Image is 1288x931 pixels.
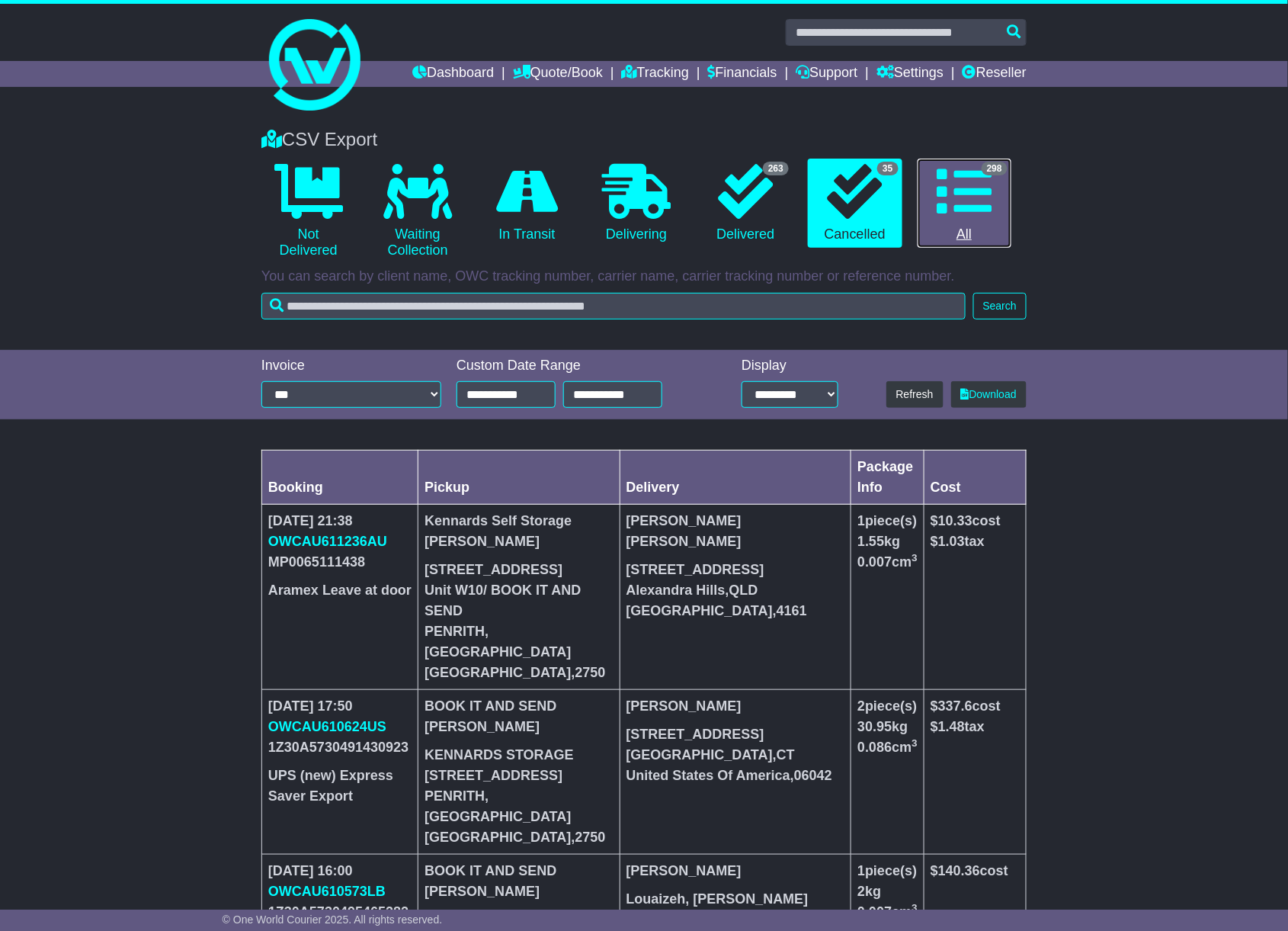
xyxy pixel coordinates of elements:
div: 1Z30A5730495465282 [268,902,412,923]
span: 0.086 [857,740,892,755]
div: [DATE] 17:50 [268,696,412,717]
span: 1 [857,863,865,878]
div: [PERSON_NAME] [425,531,613,552]
span: 2750 [575,830,606,845]
span: [GEOGRAPHIC_DATA] [425,665,571,680]
button: Search [973,293,1027,319]
a: 298 All [918,159,1011,249]
span: © One World Courier 2025. All rights reserved. [223,913,443,926]
a: OWCAU610624US [268,719,386,734]
div: MP0065111438 [268,552,412,573]
span: 337.6 [938,698,972,714]
span: , [572,830,606,845]
span: , [572,665,606,680]
span: , [773,603,807,618]
th: Booking [262,451,418,505]
div: Unit W10/ BOOK IT AND SEND [425,580,613,621]
div: [STREET_ADDRESS] [626,724,845,745]
span: Alexandra Hills [626,583,726,598]
th: Cost [924,451,1026,505]
span: 263 [763,162,789,175]
span: 06042 [794,768,832,783]
div: [PERSON_NAME] [626,696,845,717]
span: 1 [857,513,865,528]
div: Custom Date Range [457,358,701,374]
div: [STREET_ADDRESS] [425,766,613,786]
span: CT [777,747,795,762]
a: Not Delivered [261,159,355,265]
span: [GEOGRAPHIC_DATA] [425,809,571,824]
span: 35 [877,162,898,175]
sup: 3 [912,737,918,749]
a: OWCAU611236AU [268,534,387,549]
span: PENRITH [425,788,485,804]
span: 1.03 [938,534,965,549]
div: piece(s) [857,696,918,717]
a: Settings [876,61,944,87]
div: Louaizeh, [PERSON_NAME][GEOGRAPHIC_DATA] [626,889,845,930]
div: $ tax [931,717,1020,737]
span: 0.007 [857,554,892,570]
sup: 3 [912,902,918,913]
div: Kennards Self Storage [425,511,613,531]
div: $ cost [931,696,1020,717]
span: 2 [857,884,865,899]
span: [GEOGRAPHIC_DATA] [626,603,773,618]
div: kg [857,531,918,552]
div: cm [857,552,918,573]
th: Delivery [620,451,851,505]
span: 1.48 [938,719,965,734]
span: 298 [982,162,1008,175]
div: [PERSON_NAME] [626,531,845,552]
span: United States Of America [626,768,790,783]
span: 30.95 [857,719,892,734]
div: $ tax [931,531,1020,552]
div: [DATE] 16:00 [268,861,412,881]
span: [GEOGRAPHIC_DATA] [626,747,773,762]
div: Aramex Leave at door [268,580,412,601]
div: [STREET_ADDRESS] [626,560,845,580]
div: [PERSON_NAME] [626,511,845,531]
div: cm [857,902,918,923]
th: Pickup [418,451,620,505]
a: 263 Delivered [699,159,793,249]
a: Financials [708,61,777,87]
a: Quote/Book [513,61,603,87]
span: , [790,768,832,783]
p: You can search by client name, OWC tracking number, carrier name, carrier tracking number or refe... [261,268,1027,285]
div: BOOK IT AND SEND [425,696,613,717]
a: Tracking [622,61,689,87]
span: , [773,747,795,762]
span: 2 [857,698,865,714]
a: Reseller [963,61,1027,87]
div: [PERSON_NAME] [626,861,845,881]
button: Refresh [886,381,944,408]
div: piece(s) [857,861,918,881]
a: In Transit [480,159,574,249]
div: piece(s) [857,511,918,531]
a: Download [951,381,1027,408]
span: 0.007 [857,904,892,920]
a: Waiting Collection [370,159,464,265]
span: [GEOGRAPHIC_DATA] [425,830,571,845]
span: QLD [729,583,758,598]
span: , [726,583,758,598]
div: CSV Export [254,129,1034,151]
span: 1.55 [857,534,884,549]
sup: 3 [912,552,918,563]
div: Invoice [261,358,441,374]
div: [PERSON_NAME] [425,881,613,902]
span: 140.36 [938,863,980,878]
div: UPS (new) Express Saver Export [268,766,412,807]
div: KENNARDS STORAGE [425,745,613,766]
span: PENRITH [425,624,485,639]
a: OWCAU610573LB [268,884,386,899]
div: kg [857,881,918,902]
th: Package Info [851,451,924,505]
a: Dashboard [412,61,494,87]
span: 2750 [575,665,606,680]
a: Delivering [589,159,683,249]
div: 1Z30A5730491430923 [268,737,412,758]
div: cm [857,737,918,758]
span: 10.33 [938,513,972,528]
